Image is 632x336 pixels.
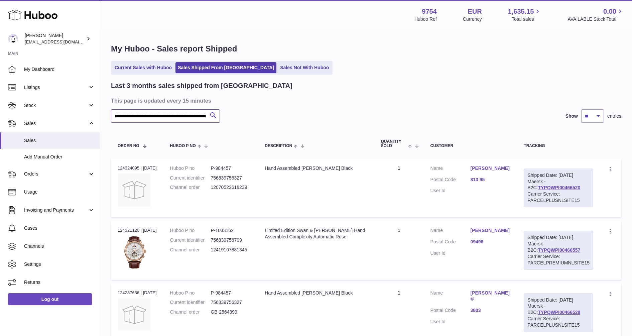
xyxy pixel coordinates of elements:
[527,316,590,328] div: Carrier Service: PARCELPLUSNLSITE15
[24,189,95,195] span: Usage
[538,247,580,253] a: TYPQWPI00466557
[567,7,624,22] a: 0.00 AVAILABLE Stock Total
[118,165,157,171] div: 124324095 | [DATE]
[265,227,367,240] div: Limited Edition Swan & [PERSON_NAME] Hand Assembled Complexity Automatic Rose
[24,137,95,144] span: Sales
[175,62,276,73] a: Sales Shipped From [GEOGRAPHIC_DATA]
[527,191,590,204] div: Carrier Service: PARCELPLUSNLSITE15
[381,139,406,148] span: Quantity Sold
[265,290,367,296] div: Hand Assembled [PERSON_NAME] Black
[24,120,88,127] span: Sales
[422,7,437,16] strong: 9754
[430,177,471,185] dt: Postal Code
[538,310,580,315] a: TYPQWPI00466528
[24,279,95,286] span: Returns
[211,184,251,191] dd: 12070522618239
[430,290,471,304] dt: Name
[24,225,95,231] span: Cases
[430,188,471,194] dt: User Id
[527,234,590,241] div: Shipped Date: [DATE]
[24,84,88,91] span: Listings
[524,144,593,148] div: Tracking
[607,113,621,119] span: entries
[170,227,211,234] dt: Huboo P no
[118,173,151,207] img: no-photo.jpg
[414,16,437,22] div: Huboo Ref
[524,293,593,332] div: Maersk - B2C:
[508,7,542,22] a: 1,635.15 Total sales
[211,290,251,296] dd: P-984457
[170,290,211,296] dt: Huboo P no
[470,307,510,314] a: 3803
[430,307,471,315] dt: Postal Code
[430,239,471,247] dt: Postal Code
[430,319,471,325] dt: User Id
[211,309,251,315] dd: GB-2564399
[170,184,211,191] dt: Channel order
[430,144,511,148] div: Customer
[470,239,510,245] a: 09496
[527,253,590,266] div: Carrier Service: PARCELPREMIUMNLSITE15
[118,298,151,331] img: no-photo.jpg
[211,227,251,234] dd: P-1033162
[374,158,423,217] td: 1
[374,221,423,279] td: 1
[24,261,95,267] span: Settings
[170,144,196,148] span: Huboo P no
[211,175,251,181] dd: 756839756327
[118,227,157,233] div: 124321120 | [DATE]
[527,297,590,303] div: Shipped Date: [DATE]
[524,231,593,269] div: Maersk - B2C:
[463,16,482,22] div: Currency
[512,16,541,22] span: Total sales
[470,227,510,234] a: [PERSON_NAME]
[24,243,95,249] span: Channels
[470,290,510,303] a: [PERSON_NAME]©
[538,185,580,190] a: TYPQWPI00466520
[430,227,471,235] dt: Name
[111,43,621,54] h1: My Huboo - Sales report Shipped
[567,16,624,22] span: AVAILABLE Stock Total
[24,102,88,109] span: Stock
[118,290,157,296] div: 124287636 | [DATE]
[111,81,292,90] h2: Last 3 months sales shipped from [GEOGRAPHIC_DATA]
[470,177,510,183] a: 813 95
[8,293,92,305] a: Log out
[508,7,534,16] span: 1,635.15
[265,165,367,172] div: Hand Assembled [PERSON_NAME] Black
[527,172,590,179] div: Shipped Date: [DATE]
[118,236,151,269] img: 97541756811602.jpg
[170,165,211,172] dt: Huboo P no
[211,299,251,306] dd: 756839756327
[170,237,211,243] dt: Current identifier
[524,169,593,207] div: Maersk - B2C:
[24,154,95,160] span: Add Manual Order
[111,97,620,104] h3: This page is updated every 15 minutes
[24,66,95,73] span: My Dashboard
[470,165,510,172] a: [PERSON_NAME]
[278,62,331,73] a: Sales Not With Huboo
[468,7,482,16] strong: EUR
[265,144,292,148] span: Description
[24,171,88,177] span: Orders
[170,309,211,315] dt: Channel order
[170,299,211,306] dt: Current identifier
[211,165,251,172] dd: P-984457
[25,39,98,44] span: [EMAIL_ADDRESS][DOMAIN_NAME]
[8,34,18,44] img: info@fieldsluxury.london
[211,237,251,243] dd: 756839756709
[430,165,471,173] dt: Name
[25,32,85,45] div: [PERSON_NAME]
[118,144,139,148] span: Order No
[565,113,578,119] label: Show
[603,7,616,16] span: 0.00
[170,175,211,181] dt: Current identifier
[170,247,211,253] dt: Channel order
[430,250,471,256] dt: User Id
[112,62,174,73] a: Current Sales with Huboo
[24,207,88,213] span: Invoicing and Payments
[211,247,251,253] dd: 12419107881345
